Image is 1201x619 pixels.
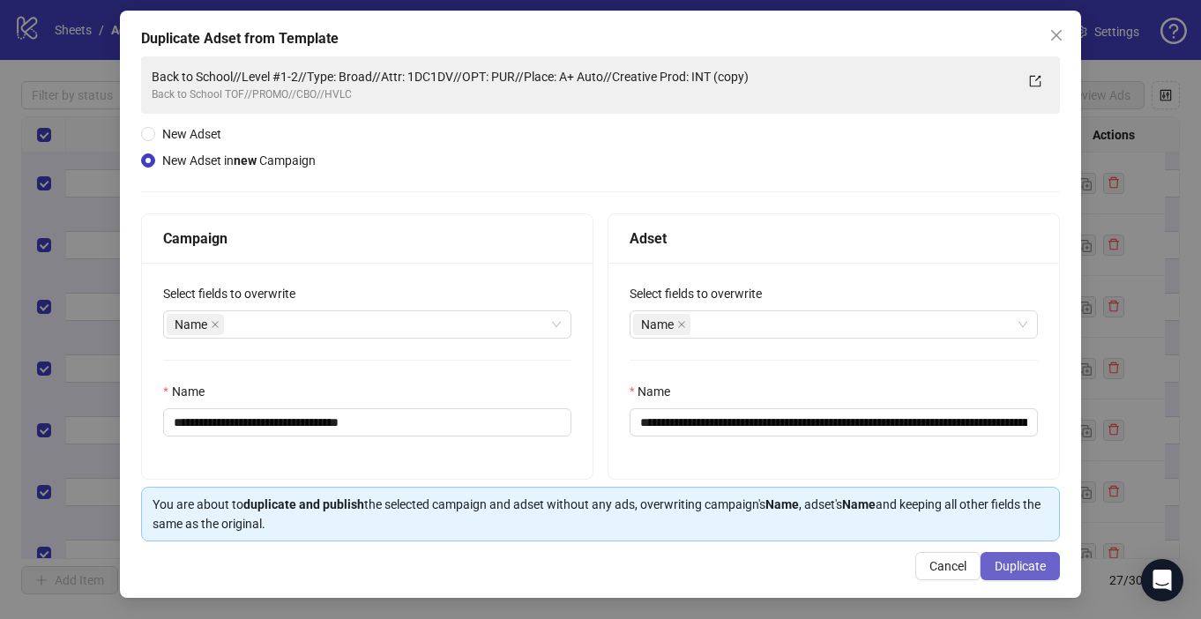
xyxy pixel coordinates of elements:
strong: Name [765,497,799,511]
strong: new [234,153,257,168]
span: close [677,320,686,329]
span: Name [641,315,674,334]
span: Name [175,315,207,334]
button: Duplicate [981,552,1060,580]
strong: duplicate and publish [243,497,364,511]
input: Name [163,408,571,436]
div: Duplicate Adset from Template [141,28,1060,49]
input: Name [630,408,1038,436]
div: Adset [630,227,1038,250]
span: close [1049,28,1063,42]
div: Campaign [163,227,571,250]
span: Cancel [929,559,966,573]
div: Back to School TOF//PROMO//CBO//HVLC [152,86,1014,103]
div: Back to School//Level #1-2//Type: Broad//Attr: 1DC1DV//OPT: PUR//Place: A+ Auto//Creative Prod: I... [152,67,1014,86]
span: Duplicate [995,559,1046,573]
button: Close [1042,21,1070,49]
span: close [211,320,220,329]
span: New Adset in Campaign [162,153,316,168]
label: Select fields to overwrite [163,284,307,303]
div: You are about to the selected campaign and adset without any ads, overwriting campaign's , adset'... [153,495,1048,533]
span: Name [167,314,224,335]
label: Name [163,382,215,401]
div: Open Intercom Messenger [1141,559,1183,601]
strong: Name [842,497,876,511]
span: New Adset [162,127,221,141]
span: Name [633,314,690,335]
span: export [1029,75,1041,87]
label: Name [630,382,682,401]
label: Select fields to overwrite [630,284,773,303]
button: Cancel [915,552,981,580]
